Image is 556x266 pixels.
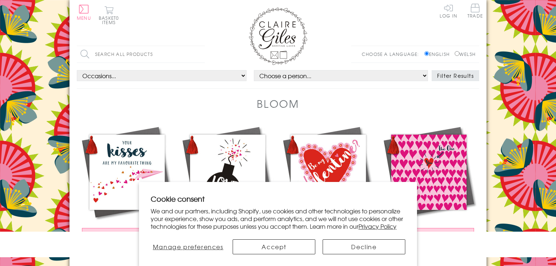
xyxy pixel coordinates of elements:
img: Claire Giles Greetings Cards [249,7,307,65]
img: Valentine's Day Card, Paper Plane Kisses, Embellished with a colourful tassel [77,122,177,223]
span: 0 items [102,15,119,26]
input: Welsh [455,51,459,56]
button: £3.75 Add to Basket [384,228,474,242]
label: Welsh [455,51,476,57]
input: English [424,51,429,56]
span: Menu [77,15,91,21]
img: Valentine's Day Card, Hearts Background, Embellished with a colourful tassel [379,122,479,223]
span: Trade [467,4,483,18]
label: English [424,51,453,57]
button: Filter Results [432,70,479,81]
p: Choose a language: [362,51,423,57]
button: Manage preferences [151,239,225,254]
button: £3.75 Add to Basket [82,228,173,242]
button: Basket0 items [99,6,119,24]
h1: Bloom [257,96,299,111]
a: Valentine's Day Card, Hearts Background, Embellished with a colourful tassel £3.75 Add to Basket [379,122,479,249]
button: Decline [323,239,405,254]
img: Valentine's Day Card, Bomb, Love Bomb, Embellished with a colourful tassel [177,122,278,223]
a: Log In [440,4,457,18]
button: Menu [77,5,91,20]
img: Valentine's Day Card, Heart with Flowers, Embellished with a colourful tassel [278,122,379,223]
a: Privacy Policy [358,222,397,231]
input: Search all products [77,46,205,62]
button: Accept [233,239,315,254]
a: Valentine's Day Card, Heart with Flowers, Embellished with a colourful tassel £3.75 Add to Basket [278,122,379,249]
h2: Cookie consent [151,194,405,204]
p: We and our partners, including Shopify, use cookies and other technologies to personalize your ex... [151,207,405,230]
a: Trade [467,4,483,19]
a: Valentine's Day Card, Bomb, Love Bomb, Embellished with a colourful tassel £3.75 Add to Basket [177,122,278,249]
input: Search [198,46,205,62]
span: Manage preferences [153,242,223,251]
a: Valentine's Day Card, Paper Plane Kisses, Embellished with a colourful tassel £3.75 Add to Basket [77,122,177,249]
